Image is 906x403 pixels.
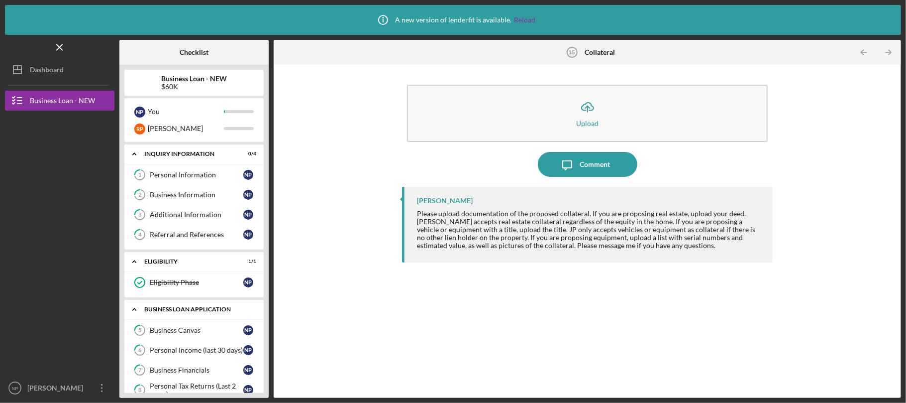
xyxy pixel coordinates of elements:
[150,382,243,398] div: Personal Tax Returns (Last 2 years)
[161,83,227,91] div: $60K
[30,60,64,82] div: Dashboard
[138,192,141,198] tspan: 2
[238,151,256,157] div: 0 / 4
[144,306,251,312] div: BUSINESS LOAN APPLICATION
[138,212,141,218] tspan: 3
[129,320,259,340] a: 5Business CanvasNP
[138,347,142,354] tspan: 6
[417,210,763,250] div: Please upload documentation of the proposed collateral. If you are proposing real estate, upload ...
[150,366,243,374] div: Business Financials
[150,231,243,239] div: Referral and References
[5,91,114,111] button: Business Loan - NEW
[25,378,90,401] div: [PERSON_NAME]
[134,107,145,118] div: N P
[129,360,259,380] a: 7Business FinancialsNP
[129,272,259,292] a: Eligibility PhaseNP
[538,152,637,177] button: Comment
[243,385,253,395] div: N P
[150,346,243,354] div: Personal Income (last 30 days)
[180,48,208,56] b: Checklist
[148,103,224,120] div: You
[243,210,253,220] div: N P
[585,48,615,56] b: Collateral
[134,124,145,134] div: R P
[243,345,253,355] div: N P
[243,365,253,375] div: N P
[243,190,253,200] div: N P
[150,326,243,334] div: Business Canvas
[129,185,259,205] a: 2Business InformationNP
[129,340,259,360] a: 6Personal Income (last 30 days)NP
[129,225,259,245] a: 4Referral and ReferencesNP
[417,197,473,205] div: [PERSON_NAME]
[129,205,259,225] a: 3Additional InformationNP
[150,278,243,286] div: Eligibility Phase
[150,171,243,179] div: Personal Information
[514,16,536,24] a: Reload
[576,120,599,127] div: Upload
[243,170,253,180] div: N P
[11,386,18,391] text: NP
[150,211,243,219] div: Additional Information
[407,85,768,142] button: Upload
[243,325,253,335] div: N P
[580,152,610,177] div: Comment
[138,172,141,178] tspan: 1
[243,230,253,240] div: N P
[138,327,141,334] tspan: 5
[150,191,243,199] div: Business Information
[138,367,142,374] tspan: 7
[148,120,224,137] div: [PERSON_NAME]
[129,165,259,185] a: 1Personal InformationNP
[569,49,575,55] tspan: 15
[243,277,253,287] div: N P
[5,60,114,80] button: Dashboard
[161,75,227,83] b: Business Loan - NEW
[138,387,141,394] tspan: 8
[144,151,231,157] div: INQUIRY INFORMATION
[129,380,259,400] a: 8Personal Tax Returns (Last 2 years)NP
[30,91,95,113] div: Business Loan - NEW
[144,259,231,265] div: ELIGIBILITY
[371,7,536,32] div: A new version of lenderfit is available.
[238,259,256,265] div: 1 / 1
[138,232,142,238] tspan: 4
[5,378,114,398] button: NP[PERSON_NAME]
